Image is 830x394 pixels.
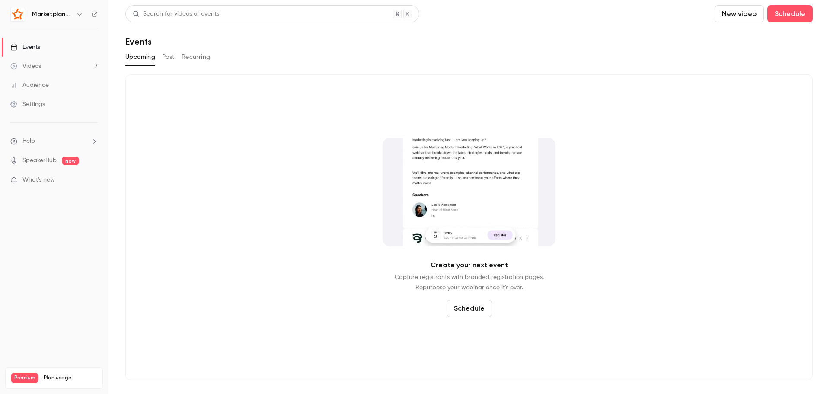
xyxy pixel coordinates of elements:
button: Recurring [182,50,211,64]
div: Videos [10,62,41,70]
span: Premium [11,373,38,383]
button: Upcoming [125,50,155,64]
button: Past [162,50,175,64]
div: Audience [10,81,49,90]
h1: Events [125,36,152,47]
a: SpeakerHub [22,156,57,165]
button: Schedule [447,300,492,317]
button: New video [715,5,764,22]
img: Marketplanet | Powered by Hubexo [11,7,25,21]
div: Events [10,43,40,51]
p: Create your next event [431,260,508,270]
h6: Marketplanet | Powered by Hubexo [32,10,73,19]
div: Settings [10,100,45,109]
button: Schedule [767,5,813,22]
div: Search for videos or events [133,10,219,19]
span: Help [22,137,35,146]
span: new [62,157,79,165]
p: Capture registrants with branded registration pages. Repurpose your webinar once it's over. [395,272,544,293]
span: What's new [22,176,55,185]
iframe: Noticeable Trigger [87,176,98,184]
li: help-dropdown-opener [10,137,98,146]
span: Plan usage [44,375,97,381]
